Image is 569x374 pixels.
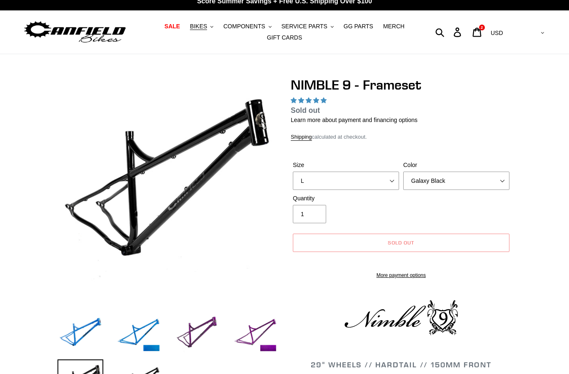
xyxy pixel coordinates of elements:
a: Learn more about payment and financing options [291,117,417,123]
img: Load image into Gallery viewer, NIMBLE 9 - Frameset [57,311,103,357]
span: COMPONENTS [223,23,265,30]
span: GIFT CARDS [267,34,302,41]
a: GIFT CARDS [263,32,307,43]
span: MERCH [383,23,404,30]
img: Load image into Gallery viewer, NIMBLE 9 - Frameset [174,311,220,357]
span: SALE [165,23,180,30]
h1: NIMBLE 9 - Frameset [291,77,512,93]
a: More payment options [293,272,509,279]
a: 2 [468,23,487,41]
button: COMPONENTS [219,21,275,32]
a: GG PARTS [339,21,377,32]
button: Sold out [293,234,509,252]
span: BIKES [190,23,207,30]
div: calculated at checkout. [291,133,512,141]
span: 29" WHEELS // HARDTAIL // 150MM FRONT [311,360,492,369]
span: Sold out [291,106,320,115]
span: 4.89 stars [291,97,328,104]
img: Canfield Bikes [23,19,127,45]
button: BIKES [186,21,217,32]
a: MERCH [379,21,409,32]
img: Load image into Gallery viewer, NIMBLE 9 - Frameset [232,311,278,357]
span: GG PARTS [344,23,373,30]
img: Load image into Gallery viewer, NIMBLE 9 - Frameset [116,311,162,357]
label: Size [293,161,399,170]
label: Color [403,161,509,170]
span: 2 [481,25,483,30]
label: Quantity [293,194,399,203]
a: SALE [160,21,184,32]
span: Sold out [388,239,414,246]
button: SERVICE PARTS [277,21,337,32]
a: Shipping [291,134,312,141]
span: SERVICE PARTS [281,23,327,30]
